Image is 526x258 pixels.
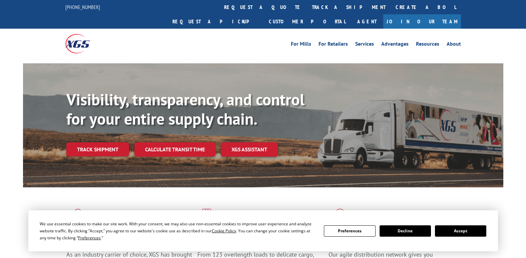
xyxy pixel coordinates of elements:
[435,225,486,237] button: Accept
[221,142,278,157] a: XGS ASSISTANT
[134,142,215,157] a: Calculate transit time
[329,209,352,226] img: xgs-icon-flagship-distribution-model-red
[447,41,461,49] a: About
[65,4,100,10] a: [PHONE_NUMBER]
[319,41,348,49] a: For Retailers
[355,41,374,49] a: Services
[416,41,439,49] a: Resources
[381,41,409,49] a: Advantages
[66,89,305,129] b: Visibility, transparency, and control for your entire supply chain.
[78,235,101,241] span: Preferences
[264,14,351,29] a: Customer Portal
[324,225,375,237] button: Preferences
[66,142,129,156] a: Track shipment
[351,14,383,29] a: Agent
[40,220,316,241] div: We use essential cookies to make our site work. With your consent, we may also use non-essential ...
[167,14,264,29] a: Request a pickup
[380,225,431,237] button: Decline
[291,41,311,49] a: For Mills
[383,14,461,29] a: Join Our Team
[28,210,498,251] div: Cookie Consent Prompt
[212,228,236,234] span: Cookie Policy
[197,209,213,226] img: xgs-icon-focused-on-flooring-red
[66,209,87,226] img: xgs-icon-total-supply-chain-intelligence-red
